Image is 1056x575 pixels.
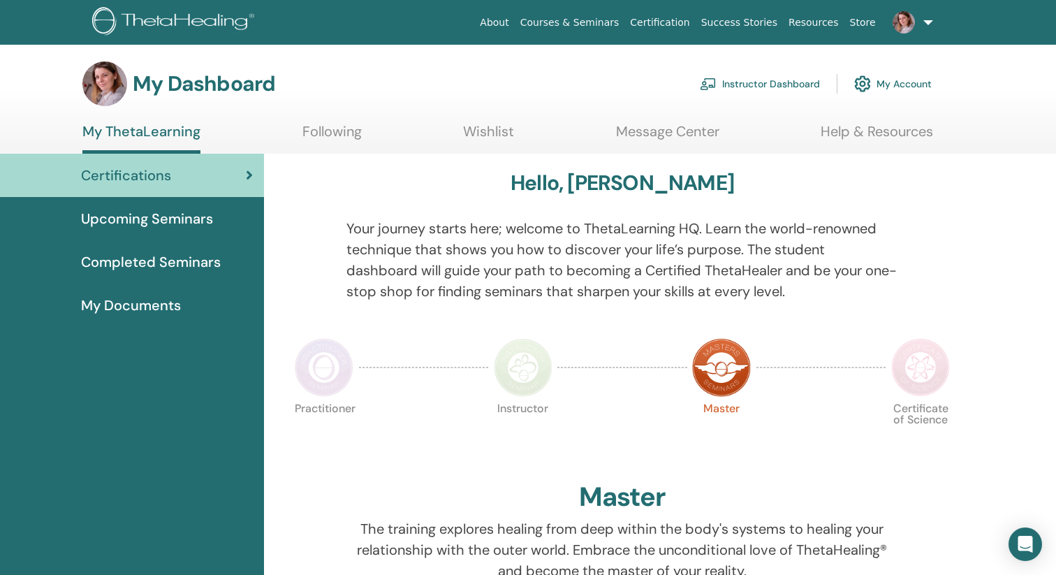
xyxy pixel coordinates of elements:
[854,68,932,99] a: My Account
[579,481,666,514] h2: Master
[893,11,915,34] img: default.jpg
[696,10,783,36] a: Success Stories
[81,208,213,229] span: Upcoming Seminars
[81,165,171,186] span: Certifications
[295,338,353,397] img: Practitioner
[783,10,844,36] a: Resources
[515,10,625,36] a: Courses & Seminars
[81,252,221,272] span: Completed Seminars
[494,403,552,462] p: Instructor
[700,78,717,90] img: chalkboard-teacher.svg
[616,123,719,150] a: Message Center
[463,123,514,150] a: Wishlist
[891,403,950,462] p: Certificate of Science
[346,218,898,302] p: Your journey starts here; welcome to ThetaLearning HQ. Learn the world-renowned technique that sh...
[82,123,200,154] a: My ThetaLearning
[81,295,181,316] span: My Documents
[133,71,275,96] h3: My Dashboard
[891,338,950,397] img: Certificate of Science
[92,7,259,38] img: logo.png
[1009,527,1042,561] div: Open Intercom Messenger
[295,403,353,462] p: Practitioner
[624,10,695,36] a: Certification
[692,338,751,397] img: Master
[494,338,552,397] img: Instructor
[692,403,751,462] p: Master
[82,61,127,106] img: default.jpg
[821,123,933,150] a: Help & Resources
[844,10,881,36] a: Store
[854,72,871,96] img: cog.svg
[511,170,734,196] h3: Hello, [PERSON_NAME]
[302,123,362,150] a: Following
[700,68,820,99] a: Instructor Dashboard
[474,10,514,36] a: About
